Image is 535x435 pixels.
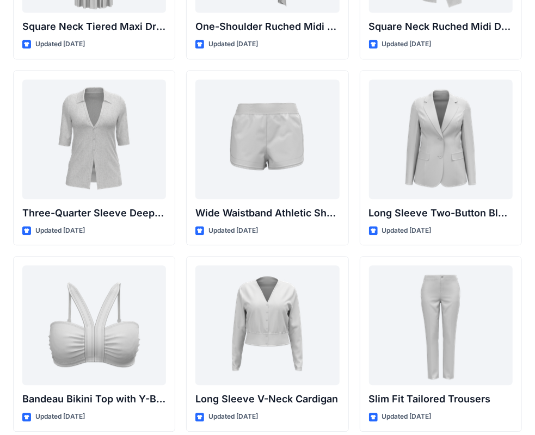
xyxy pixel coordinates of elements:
p: Updated [DATE] [35,225,85,237]
p: Updated [DATE] [35,411,85,422]
p: Updated [DATE] [382,39,432,50]
a: Long Sleeve Two-Button Blazer with Flap Pockets [369,79,513,199]
a: Bandeau Bikini Top with Y-Back Straps and Stitch Detail [22,265,166,385]
p: Updated [DATE] [208,39,258,50]
p: One-Shoulder Ruched Midi Dress with Asymmetrical Hem [195,19,339,34]
p: Square Neck Ruched Midi Dress with Asymmetrical Hem [369,19,513,34]
p: Updated [DATE] [382,225,432,237]
p: Wide Waistband Athletic Shorts [195,206,339,221]
a: Slim Fit Tailored Trousers [369,265,513,385]
p: Bandeau Bikini Top with Y-Back Straps and Stitch Detail [22,391,166,407]
p: Slim Fit Tailored Trousers [369,391,513,407]
p: Updated [DATE] [208,411,258,422]
p: Updated [DATE] [208,225,258,237]
p: Square Neck Tiered Maxi Dress with Ruffle Sleeves [22,19,166,34]
p: Updated [DATE] [382,411,432,422]
a: Wide Waistband Athletic Shorts [195,79,339,199]
p: Long Sleeve V-Neck Cardigan [195,391,339,407]
a: Three-Quarter Sleeve Deep V-Neck Button-Down Top [22,79,166,199]
a: Long Sleeve V-Neck Cardigan [195,265,339,385]
p: Updated [DATE] [35,39,85,50]
p: Three-Quarter Sleeve Deep V-Neck Button-Down Top [22,206,166,221]
p: Long Sleeve Two-Button Blazer with Flap Pockets [369,206,513,221]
